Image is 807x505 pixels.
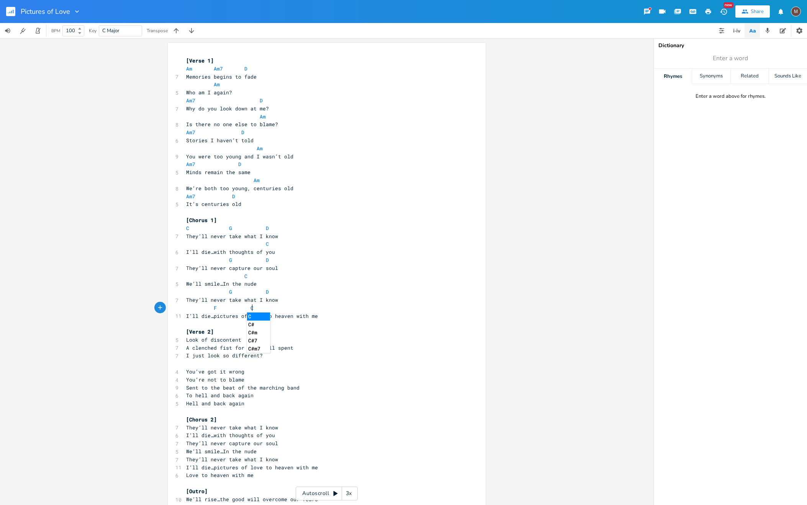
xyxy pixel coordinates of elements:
span: We’ll smile…In the nude [186,448,257,455]
div: Dictionary [658,43,802,48]
div: New [724,2,733,8]
span: Am7 [186,129,195,136]
span: You were too young and I wasn’t old [186,153,293,160]
span: [Outro] [186,488,208,495]
span: They’ll never take what I know [186,424,278,431]
span: C Major [102,27,119,34]
button: Share [735,5,770,18]
span: They’ll never take what I know [186,296,278,303]
span: Look of discontent [186,336,241,343]
span: Am [257,145,263,152]
span: You’ve got it wrong [186,368,244,375]
li: C#m7 [247,345,270,353]
span: G [229,225,232,232]
div: Sounds Like [769,69,807,84]
span: C [250,304,254,311]
span: Love to heaven with me [186,472,254,479]
span: Memories begins to fade [186,73,257,80]
span: Pictures of Love [21,8,70,15]
span: I’ll die…with thoughts of you [186,248,275,255]
span: Sent to the beat of the marching band [186,384,300,391]
span: D [266,225,269,232]
span: Am7 [186,161,195,168]
span: Is there no one else to blame? [186,121,278,128]
button: New [716,5,731,18]
span: We’ll rise…the good will overcome our fears [186,496,318,503]
span: I’ll die…pictures of love to heaven with me [186,313,318,319]
span: C [186,225,189,232]
span: We’re both too young, centuries old [186,185,293,192]
li: C# [247,321,270,329]
span: C [244,273,247,280]
span: Am [186,65,192,72]
span: Stories I haven’t told [186,137,254,144]
span: D [260,97,263,104]
button: M [791,3,801,20]
span: Am7 [186,193,195,200]
div: BPM [51,29,60,33]
span: Am7 [214,65,223,72]
li: C#m [247,329,270,337]
span: We’ll smile…In the nude [186,280,257,287]
span: D [266,257,269,263]
span: They’ll never take what I know [186,456,278,463]
li: C#7 [247,337,270,345]
div: Enter a word above for rhymes. [696,93,766,100]
span: Am7 [186,97,195,104]
span: Am [254,177,260,184]
div: mirano [791,7,801,16]
span: Why do you look down at me? [186,105,269,112]
div: Share [751,8,764,15]
div: Transpose [147,28,168,33]
div: Key [89,28,97,33]
span: C [266,240,269,247]
span: D [244,65,247,72]
span: I’ll die…pictures of love to heaven with me [186,464,318,471]
span: D [266,288,269,295]
span: D [241,129,244,136]
span: Who am I again? [186,89,232,96]
span: They’ll never take what I know [186,233,278,240]
span: To hell and back again [186,392,254,399]
span: They’ll never capture our soul [186,265,278,271]
div: Synonyms [692,69,730,84]
span: I just look so different? [186,352,263,359]
span: I’ll die…with thoughts of you [186,432,275,439]
span: D [232,193,235,200]
div: Related [731,69,769,84]
span: It’s centuries old [186,201,241,207]
span: G [229,257,232,263]
span: F [214,304,217,311]
div: 3x [342,487,356,500]
span: They’ll never capture our soul [186,440,278,447]
span: G [229,288,232,295]
span: [Verse 2] [186,328,214,335]
span: Hell and back again [186,400,244,407]
span: [Chorus 2] [186,416,217,423]
span: [Verse 1] [186,57,214,64]
span: D [238,161,241,168]
span: Am [214,81,220,88]
span: Am [260,113,266,120]
div: Autoscroll [296,487,358,500]
span: A clenched fist for time well spent [186,344,293,351]
span: [Chorus 1] [186,217,217,224]
span: Enter a word [713,54,748,63]
span: You’re not to blame [186,376,244,383]
div: Rhymes [654,69,692,84]
li: C [247,313,270,321]
span: Minds remain the same [186,169,250,176]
